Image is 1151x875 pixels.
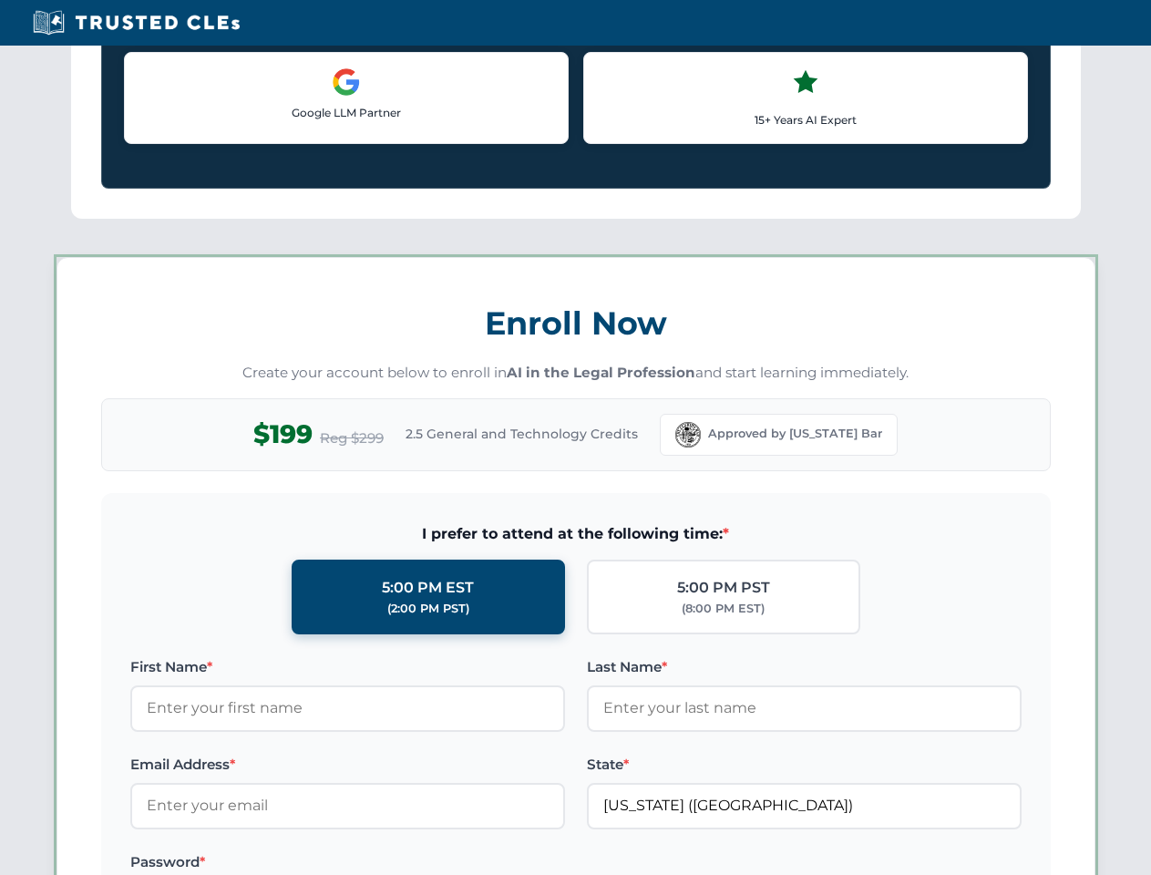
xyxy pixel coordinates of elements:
h3: Enroll Now [101,294,1051,352]
span: Approved by [US_STATE] Bar [708,425,882,443]
label: State [587,754,1022,776]
span: I prefer to attend at the following time: [130,522,1022,546]
strong: AI in the Legal Profession [507,364,695,381]
p: Create your account below to enroll in and start learning immediately. [101,363,1051,384]
p: Google LLM Partner [139,104,553,121]
img: Trusted CLEs [27,9,245,36]
input: Enter your last name [587,685,1022,731]
p: 15+ Years AI Expert [599,111,1012,129]
input: Enter your email [130,783,565,829]
span: 2.5 General and Technology Credits [406,424,638,444]
img: Google [332,67,361,97]
div: (8:00 PM EST) [682,600,765,618]
div: 5:00 PM EST [382,576,474,600]
input: Florida (FL) [587,783,1022,829]
span: Reg $299 [320,427,384,449]
input: Enter your first name [130,685,565,731]
div: (2:00 PM PST) [387,600,469,618]
div: 5:00 PM PST [677,576,770,600]
label: Email Address [130,754,565,776]
label: Last Name [587,656,1022,678]
label: Password [130,851,565,873]
span: $199 [253,414,313,455]
img: Florida Bar [675,422,701,448]
label: First Name [130,656,565,678]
